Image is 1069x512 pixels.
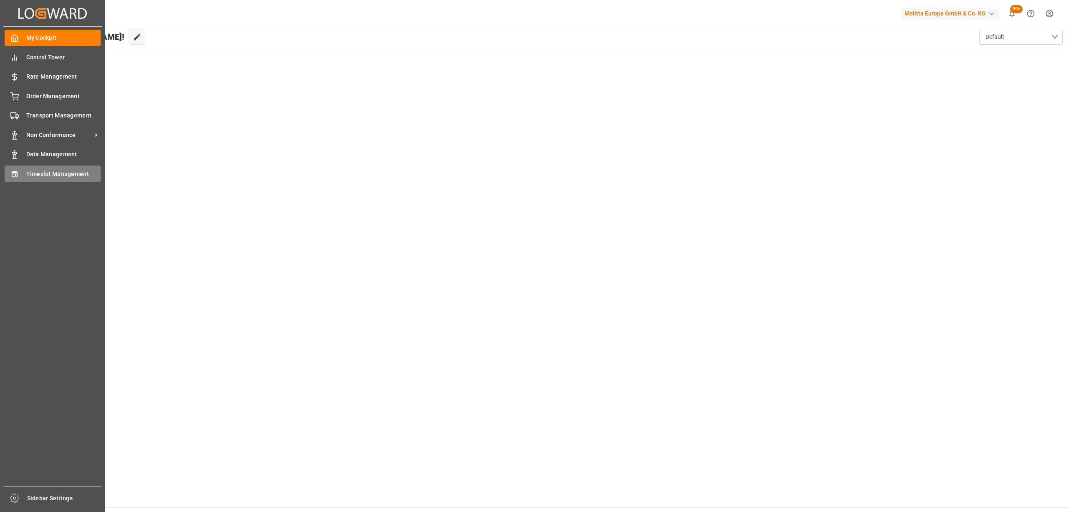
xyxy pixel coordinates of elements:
[26,92,101,101] span: Order Management
[5,30,101,46] a: My Cockpit
[26,53,101,62] span: Control Tower
[27,494,102,503] span: Sidebar Settings
[26,131,92,140] span: Non Conformance
[26,150,101,159] span: Data Management
[5,146,101,163] a: Data Management
[26,111,101,120] span: Transport Management
[1010,5,1023,13] span: 99+
[5,107,101,124] a: Transport Management
[5,69,101,85] a: Rate Management
[979,29,1063,45] button: open menu
[26,72,101,81] span: Rate Management
[5,88,101,104] a: Order Management
[26,170,101,178] span: Timeslot Management
[985,33,1004,41] span: Default
[901,5,1003,21] button: Melitta Europa GmbH & Co. KG
[1003,4,1021,23] button: show 100 new notifications
[26,33,101,42] span: My Cockpit
[901,8,999,20] div: Melitta Europa GmbH & Co. KG
[5,49,101,65] a: Control Tower
[1021,4,1040,23] button: Help Center
[5,166,101,182] a: Timeslot Management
